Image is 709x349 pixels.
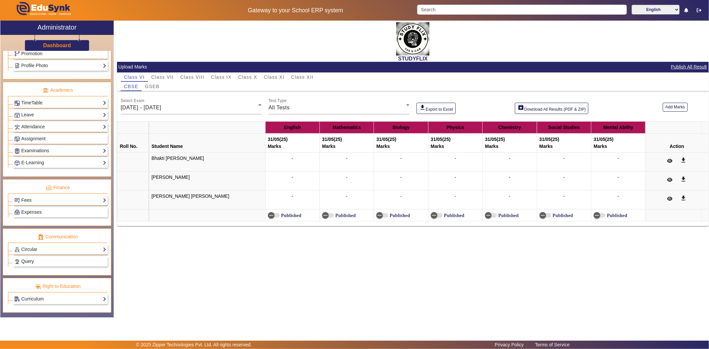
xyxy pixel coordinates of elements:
img: Assignments.png [15,137,20,142]
span: Class VI [124,75,145,79]
p: Academics [8,87,108,94]
p: Finance [8,184,108,191]
label: Published [497,213,519,218]
span: Class X [238,75,257,79]
img: academic.png [43,87,49,93]
th: Social Studies [537,121,591,133]
span: Class VIII [180,75,204,79]
h2: STUDYFLIX [117,56,709,62]
th: Biology [374,121,428,133]
a: Privacy Policy [492,340,527,349]
span: - [346,193,348,199]
p: © 2025 Zipper Technologies Pvt. Ltd. All rights reserved. [136,341,252,348]
th: English [265,121,319,133]
label: Published [334,213,356,218]
span: Expenses [21,209,42,215]
th: 31/05 [265,133,319,152]
label: Published [443,213,464,218]
p: Right to Education [8,283,108,290]
th: Action [646,133,709,152]
span: - [292,193,293,199]
img: finance.png [46,185,52,191]
th: 31/05 [591,133,646,152]
td: [PERSON_NAME] [149,171,265,190]
td: Bhakti [PERSON_NAME] [149,152,265,171]
mat-label: Test Type [269,99,287,103]
mat-icon: get_app [680,176,687,182]
mat-icon: get_app [680,195,687,201]
p: Communication [8,233,108,240]
button: Export to Excel [416,103,456,114]
h3: Dashboard [43,42,71,49]
span: GSEB [145,84,160,89]
mat-icon: download [419,104,426,111]
th: 31/05 [319,133,374,152]
label: Published [551,213,573,218]
a: Assignment [14,135,106,143]
button: Add Marks [663,103,688,112]
span: Class VII [151,75,174,79]
div: Marks [485,143,534,150]
a: Query [14,258,106,265]
a: Administrator [0,21,114,35]
div: Marks [431,143,480,150]
th: Student Name [149,133,265,152]
h5: Gateway to your School ERP system [181,7,410,14]
span: (25) [497,137,505,142]
div: Marks [268,143,317,150]
a: Promotion [14,50,106,58]
th: 31/05 [428,133,482,152]
div: Marks [376,143,425,150]
span: - [455,193,456,199]
span: - [455,156,456,161]
span: - [292,156,293,161]
img: rte.png [35,284,41,290]
span: - [400,193,402,199]
span: - [563,174,565,180]
span: - [509,156,511,161]
span: - [509,193,511,199]
h2: Administrator [38,23,77,31]
a: Expenses [14,208,106,216]
td: [PERSON_NAME] [PERSON_NAME] [149,190,265,209]
span: - [400,156,402,161]
th: Chemistry [483,121,537,133]
span: CBSE [124,84,138,89]
button: Download All Results (PDF & ZIP) [515,103,588,114]
span: - [346,156,348,161]
span: - [563,193,565,199]
span: All Tests [269,105,290,110]
span: - [618,156,619,161]
span: Class XI [264,75,285,79]
th: Physics [428,121,482,133]
img: Support-tickets.png [15,259,20,264]
span: Promotion [21,51,43,56]
span: - [618,174,619,180]
span: [DATE] - [DATE] [121,105,161,110]
input: Search [417,5,627,15]
label: Published [388,213,410,218]
span: - [563,156,565,161]
th: Roll No. [117,133,149,152]
span: (25) [388,137,396,142]
span: - [400,174,402,180]
span: (25) [551,137,559,142]
div: Marks [539,143,589,150]
mat-icon: archive [518,104,524,111]
label: Published [606,213,627,218]
span: - [346,174,348,180]
mat-card-header: Upload Marks [117,62,709,72]
label: Published [280,213,301,218]
th: Mathematics [319,121,374,133]
mat-icon: get_app [680,157,687,164]
span: - [509,174,511,180]
span: - [455,174,456,180]
span: Assignment [21,136,46,141]
img: 71dce94a-bed6-4ff3-a9ed-96170f5a9cb7 [396,22,429,56]
th: 31/05 [374,133,428,152]
th: Mental Ability [591,121,646,133]
span: Query [21,259,34,264]
span: - [292,174,293,180]
th: 31/05 [483,133,537,152]
a: Terms of Service [532,340,573,349]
